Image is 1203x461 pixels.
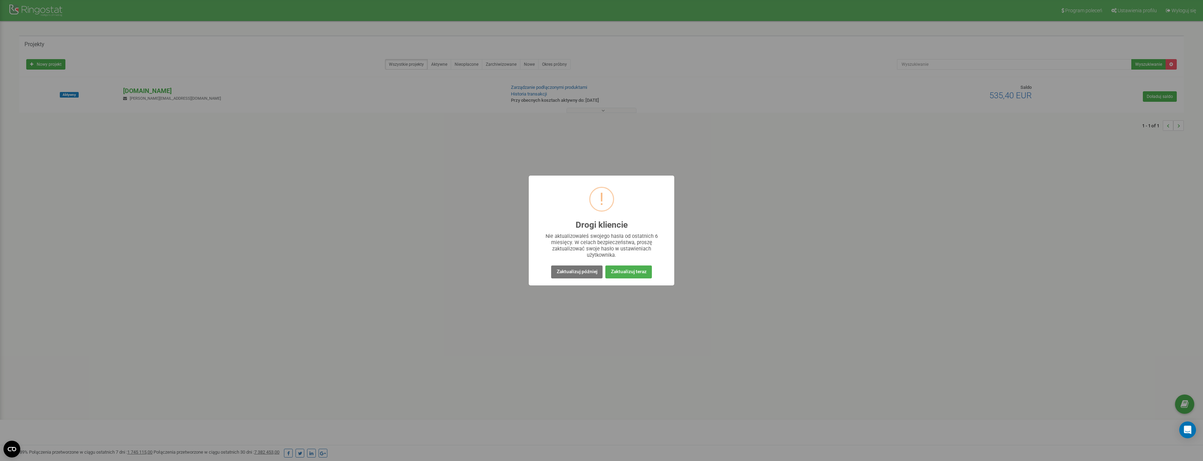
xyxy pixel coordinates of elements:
div: ! [599,188,604,211]
button: Zaktualizuj teraz [605,265,652,278]
button: Zaktualizuj później [551,265,602,278]
button: Open CMP widget [3,441,20,458]
h2: Drogi kliencie [576,220,628,230]
div: Nie aktualizowałeś swojego hasła od ostatnich 6 miesięcy. W celach bezpieczeństwa, proszę zaktual... [543,233,661,258]
div: Open Intercom Messenger [1179,421,1196,438]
